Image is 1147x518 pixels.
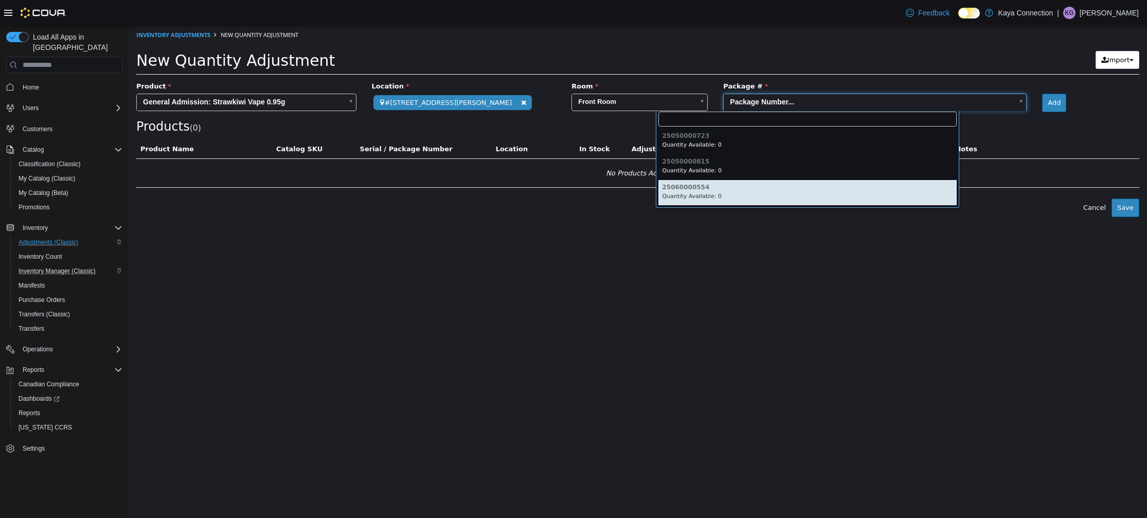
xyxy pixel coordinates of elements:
span: Customers [19,122,122,135]
button: Operations [19,343,57,355]
span: [US_STATE] CCRS [19,423,72,432]
span: Transfers (Classic) [14,308,122,320]
span: Feedback [918,8,949,18]
a: Settings [19,442,49,455]
a: Dashboards [14,392,64,405]
span: Transfers [14,323,122,335]
span: Inventory [23,224,48,232]
p: [PERSON_NAME] [1080,7,1139,19]
span: Home [23,83,39,92]
h6: 25050000723 [533,107,825,114]
a: Customers [19,123,57,135]
small: Quantity Available: 0 [533,141,593,148]
a: Dashboards [10,391,127,406]
span: Promotions [14,201,122,213]
a: Inventory Manager (Classic) [14,265,100,277]
small: Quantity Available: 0 [533,167,593,174]
button: Transfers [10,321,127,336]
span: My Catalog (Classic) [14,172,122,185]
a: Canadian Compliance [14,378,83,390]
a: Promotions [14,201,54,213]
a: My Catalog (Beta) [14,187,73,199]
button: Inventory Manager (Classic) [10,264,127,278]
a: Inventory Count [14,251,66,263]
span: Reports [19,409,40,417]
span: My Catalog (Classic) [19,174,76,183]
button: Classification (Classic) [10,157,127,171]
span: My Catalog (Beta) [14,187,122,199]
a: Home [19,81,43,94]
span: Purchase Orders [19,296,65,304]
button: Reports [10,406,127,420]
span: Inventory Count [14,251,122,263]
button: Users [2,101,127,115]
a: Transfers [14,323,48,335]
span: Users [19,102,122,114]
button: Settings [2,441,127,456]
span: Settings [23,444,45,453]
button: Users [19,102,43,114]
button: Catalog [2,142,127,157]
span: Transfers (Classic) [19,310,70,318]
nav: Complex example [6,75,122,483]
span: Dashboards [19,395,60,403]
button: Promotions [10,200,127,215]
span: Adjustments (Classic) [14,236,122,248]
button: Inventory Count [10,249,127,264]
span: Classification (Classic) [19,160,81,168]
a: Feedback [902,3,954,23]
span: Canadian Compliance [19,380,79,388]
span: Purchase Orders [14,294,122,306]
button: Operations [2,342,127,356]
span: Transfers [19,325,44,333]
button: Inventory [19,222,52,234]
span: Load All Apps in [GEOGRAPHIC_DATA] [29,32,122,52]
span: Inventory Manager (Classic) [19,267,96,275]
span: Catalog [19,144,122,156]
a: Manifests [14,279,49,292]
span: Catalog [23,146,44,154]
p: | [1057,7,1059,19]
span: Operations [19,343,122,355]
span: Reports [14,407,122,419]
button: Catalog [19,144,48,156]
span: KG [1065,7,1073,19]
button: Customers [2,121,127,136]
span: Manifests [14,279,122,292]
a: My Catalog (Classic) [14,172,80,185]
a: [US_STATE] CCRS [14,421,76,434]
button: Manifests [10,278,127,293]
span: Dashboards [14,392,122,405]
button: Reports [2,363,127,377]
span: Promotions [19,203,50,211]
span: Washington CCRS [14,421,122,434]
input: Dark Mode [958,8,980,19]
button: Reports [19,364,48,376]
button: Inventory [2,221,127,235]
span: Reports [23,366,44,374]
button: My Catalog (Classic) [10,171,127,186]
p: Kaya Connection [998,7,1053,19]
span: Users [23,104,39,112]
button: Transfers (Classic) [10,307,127,321]
span: Inventory Manager (Classic) [14,265,122,277]
span: Inventory Count [19,253,62,261]
div: Keyana Graham [1063,7,1076,19]
button: Home [2,79,127,94]
button: Purchase Orders [10,293,127,307]
button: My Catalog (Beta) [10,186,127,200]
button: [US_STATE] CCRS [10,420,127,435]
span: Adjustments (Classic) [19,238,78,246]
a: Purchase Orders [14,294,69,306]
h6: 25060000554 [533,158,825,165]
a: Classification (Classic) [14,158,85,170]
img: Cova [21,8,66,18]
span: Manifests [19,281,45,290]
a: Transfers (Classic) [14,308,74,320]
span: Inventory [19,222,122,234]
span: Operations [23,345,53,353]
h6: 25050000815 [533,133,825,139]
button: Canadian Compliance [10,377,127,391]
span: Classification (Classic) [14,158,122,170]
